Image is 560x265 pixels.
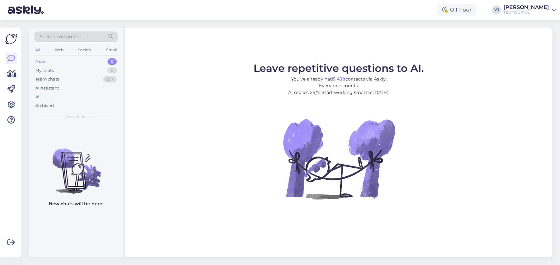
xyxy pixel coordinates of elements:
[49,201,103,207] p: New chats will be here.
[77,46,92,54] div: Socials
[54,46,65,54] div: Web
[504,10,549,15] div: TEZ TOUR OÜ
[105,46,118,54] div: Email
[281,101,397,217] img: No Chat active
[254,62,424,74] span: Leave repetitive questions to AI.
[254,76,424,96] p: You’ve already had contacts via Askly. Every one counts. AI replies 24/7. Start working smarter [...
[108,67,117,74] div: 0
[437,4,477,16] div: Off-hour
[5,33,17,45] img: Askly Logo
[108,58,117,65] div: 0
[35,58,45,65] div: New
[35,76,59,82] div: Team chats
[504,5,556,15] a: [PERSON_NAME]TEZ TOUR OÜ
[333,76,345,82] b: 5,438
[504,5,549,10] div: [PERSON_NAME]
[34,46,41,54] div: All
[35,103,54,109] div: Archived
[29,137,123,195] img: No chats
[35,85,59,91] div: AI Assistant
[103,76,117,82] div: 99+
[35,94,41,100] div: All
[66,114,86,120] span: New chats
[40,33,81,40] span: Search customers
[35,67,54,74] div: My chats
[492,5,501,14] div: VJ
